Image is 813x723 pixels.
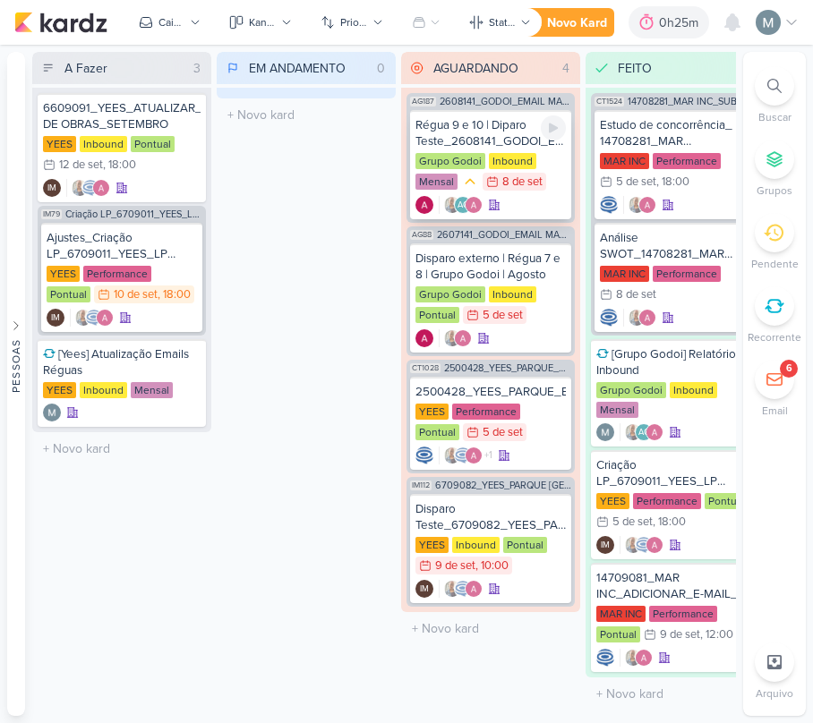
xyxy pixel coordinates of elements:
[43,346,201,379] div: [Yees] Atualização Emails Réguas
[502,176,543,188] div: 8 de set
[439,196,483,214] div: Colaboradores: Iara Santos, Aline Gimenez Graciano, Alessandra Gomes
[601,541,610,550] p: IM
[489,153,536,169] div: Inbound
[757,183,792,199] p: Grupos
[620,649,653,667] div: Colaboradores: Iara Santos, Alessandra Gomes
[415,424,459,440] div: Pontual
[547,13,607,32] div: Novo Kard
[370,59,392,78] div: 0
[624,423,642,441] img: Iara Santos
[616,289,656,301] div: 8 de set
[114,289,158,301] div: 10 de set
[7,52,25,716] button: Pessoas
[47,309,64,327] div: Criador(a): Isabella Machado Guimarães
[503,537,547,553] div: Pontual
[596,536,614,554] div: Isabella Machado Guimarães
[415,580,433,598] div: Isabella Machado Guimarães
[483,427,523,438] div: 5 de set
[700,629,733,641] div: , 12:00
[649,606,717,622] div: Performance
[70,309,114,327] div: Colaboradores: Iara Santos, Caroline Traven De Andrade, Alessandra Gomes
[43,179,61,197] div: Isabella Machado Guimarães
[443,329,461,347] img: Iara Santos
[415,447,433,464] div: Criador(a): Caroline Traven De Andrade
[628,196,646,214] img: Iara Santos
[439,580,483,598] div: Colaboradores: Iara Santos, Caroline Traven De Andrade, Alessandra Gomes
[756,10,781,35] img: Mariana Amorim
[415,251,566,283] div: Disparo externo | Régua 7 e 8 | Grupo Godoi | Agosto
[65,209,202,219] span: Criação LP_6709011_YEES_LP MEETING_PARQUE BUENA VISTA
[596,493,629,509] div: YEES
[635,536,653,554] img: Caroline Traven De Andrade
[158,289,191,301] div: , 18:00
[589,681,761,707] input: + Novo kard
[41,209,62,219] span: IM79
[458,201,469,210] p: AG
[638,309,656,327] img: Alessandra Gomes
[415,196,433,214] div: Criador(a): Alessandra Gomes
[751,256,799,272] p: Pendente
[47,309,64,327] div: Isabella Machado Guimarães
[646,536,663,554] img: Alessandra Gomes
[80,136,127,152] div: Inbound
[452,537,500,553] div: Inbound
[415,307,459,323] div: Pontual
[541,115,566,140] div: Ligar relógio
[74,309,92,327] img: Iara Santos
[131,136,175,152] div: Pontual
[762,403,788,419] p: Email
[415,329,433,347] img: Alessandra Gomes
[483,448,492,463] span: +1
[624,649,642,667] img: Iara Santos
[748,329,801,345] p: Recorrente
[439,329,472,347] div: Colaboradores: Iara Santos, Alessandra Gomes
[415,580,433,598] div: Criador(a): Isabella Machado Guimarães
[186,59,208,78] div: 3
[786,361,792,376] div: 6
[659,13,704,32] div: 0h25m
[596,423,614,441] img: Mariana Amorim
[600,230,750,262] div: Análise SWOT_14708281_MAR INC_SUBLIME_JARDINS_PLANEJAMENTO ESTRATÉGICO
[595,97,624,106] span: CT1524
[628,97,756,106] span: 14708281_MAR INC_SUBLIME_JARDINS_PLANEJAMENTO ESTRATÉGICO
[600,309,618,327] div: Criador(a): Caroline Traven De Andrade
[440,97,571,106] span: 2608141_GODOI_EMAIL MARKETING_SETEMBRO
[51,314,60,323] p: IM
[443,447,461,464] img: Iara Santos
[656,176,689,188] div: , 18:00
[633,493,701,509] div: Performance
[85,309,103,327] img: Caroline Traven De Andrade
[43,382,76,398] div: YEES
[43,136,76,152] div: YEES
[600,117,750,149] div: Estudo de concorrência_ 14708281_MAR INC_SUBLIME_JARDINS_PLANEJAMENTO ESTRATÉGICO
[83,266,151,282] div: Performance
[103,159,136,171] div: , 18:00
[461,173,479,191] div: Prioridade Média
[435,481,571,490] span: 6709082_YEES_PARQUE BUENA VISTA_DISPARO
[596,570,754,602] div: 14709081_MAR INC_ADICIONAR_E-MAIL_RD
[420,585,429,594] p: IM
[454,580,472,598] img: Caroline Traven De Andrade
[475,560,509,572] div: , 10:00
[415,447,433,464] img: Caroline Traven De Andrade
[596,423,614,441] div: Criador(a): Mariana Amorim
[624,536,642,554] img: Iara Santos
[439,447,492,464] div: Colaboradores: Iara Santos, Caroline Traven De Andrade, Alessandra Gomes, Isabella Machado Guimarães
[596,649,614,667] div: Criador(a): Caroline Traven De Andrade
[600,266,649,282] div: MAR INC
[596,402,638,418] div: Mensal
[465,196,483,214] img: Alessandra Gomes
[66,179,110,197] div: Colaboradores: Iara Santos, Caroline Traven De Andrade, Alessandra Gomes
[483,310,523,321] div: 5 de set
[47,266,80,282] div: YEES
[43,100,201,132] div: 6609091_YEES_ATUALIZAR_EVOLUÇÃO DE OBRAS_SETEMBRO
[555,59,577,78] div: 4
[131,382,173,398] div: Mensal
[623,309,656,327] div: Colaboradores: Iara Santos, Alessandra Gomes
[454,329,472,347] img: Alessandra Gomes
[465,580,483,598] img: Alessandra Gomes
[8,339,24,393] div: Pessoas
[43,179,61,197] div: Criador(a): Isabella Machado Guimarães
[415,537,449,553] div: YEES
[596,606,646,622] div: MAR INC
